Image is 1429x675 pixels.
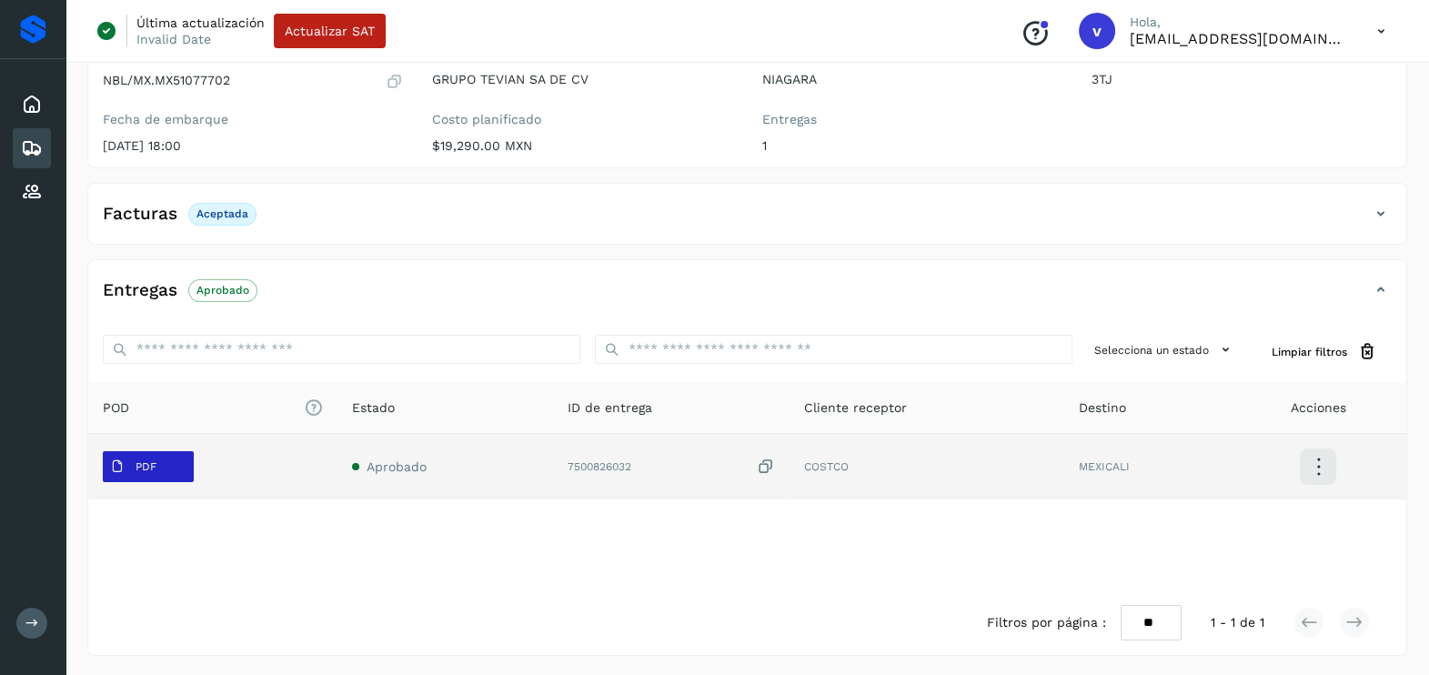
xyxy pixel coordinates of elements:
[432,72,732,87] p: GRUPO TEVIAN SA DE CV
[136,460,156,473] p: PDF
[1092,72,1392,87] p: 3TJ
[103,138,403,154] p: [DATE] 18:00
[804,398,907,418] span: Cliente receptor
[13,172,51,212] div: Proveedores
[274,14,386,48] button: Actualizar SAT
[1272,344,1347,360] span: Limpiar filtros
[1087,335,1243,365] button: Selecciona un estado
[1211,613,1264,632] span: 1 - 1 de 1
[568,398,652,418] span: ID de entrega
[103,280,177,301] h4: Entregas
[103,398,323,418] span: POD
[103,204,177,225] h4: Facturas
[432,112,732,127] label: Costo planificado
[1291,398,1346,418] span: Acciones
[196,284,249,297] p: Aprobado
[103,73,230,88] p: NBL/MX.MX51077702
[352,398,395,418] span: Estado
[136,15,265,31] p: Última actualización
[103,451,194,482] button: PDF
[762,72,1062,87] p: NIAGARA
[790,434,1063,499] td: COSTCO
[88,198,1406,244] div: FacturasAceptada
[987,613,1106,632] span: Filtros por página :
[196,207,248,220] p: Aceptada
[1064,434,1231,499] td: MEXICALI
[13,128,51,168] div: Embarques
[762,112,1062,127] label: Entregas
[762,138,1062,154] p: 1
[367,459,427,474] span: Aprobado
[1130,15,1348,30] p: Hola,
[1257,335,1392,368] button: Limpiar filtros
[136,31,211,47] p: Invalid Date
[285,25,375,37] span: Actualizar SAT
[13,85,51,125] div: Inicio
[1130,30,1348,47] p: vaymartinez@niagarawater.com
[88,275,1406,320] div: EntregasAprobado
[432,138,732,154] p: $19,290.00 MXN
[1079,398,1126,418] span: Destino
[103,112,403,127] label: Fecha de embarque
[568,458,775,477] div: 7500826032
